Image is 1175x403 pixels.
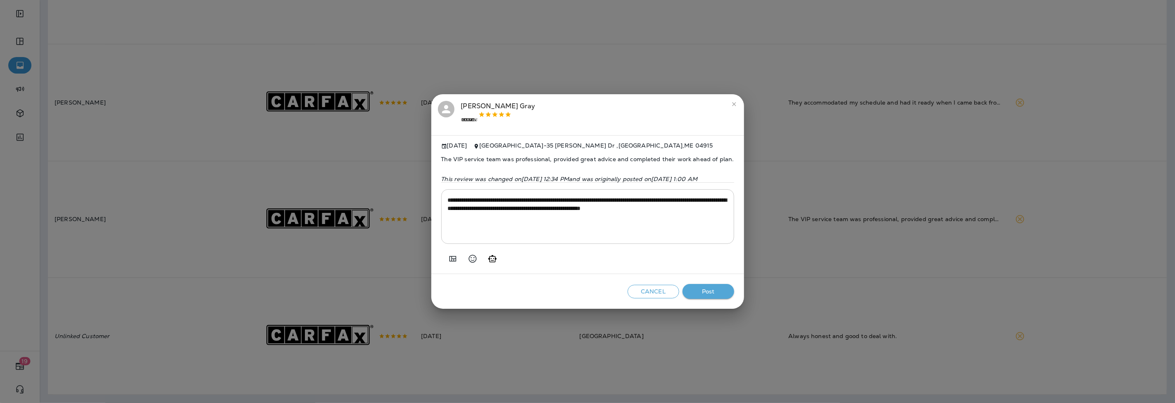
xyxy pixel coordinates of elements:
span: [GEOGRAPHIC_DATA] - 35 [PERSON_NAME] Dr , [GEOGRAPHIC_DATA] , ME 04915 [479,142,713,149]
button: close [728,98,741,111]
p: This review was changed on [DATE] 12:34 PM [441,176,734,182]
button: Cancel [628,285,679,298]
div: [PERSON_NAME] Gray [461,101,535,129]
button: Generate AI response [484,250,501,267]
button: Select an emoji [464,250,481,267]
span: [DATE] [441,142,467,149]
span: and was originally posted on [DATE] 1:00 AM [569,175,697,183]
span: The VIP service team was professional, provided great advice and completed their work ahead of plan. [441,149,734,169]
button: Add in a premade template [445,250,461,267]
button: Post [683,284,734,299]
